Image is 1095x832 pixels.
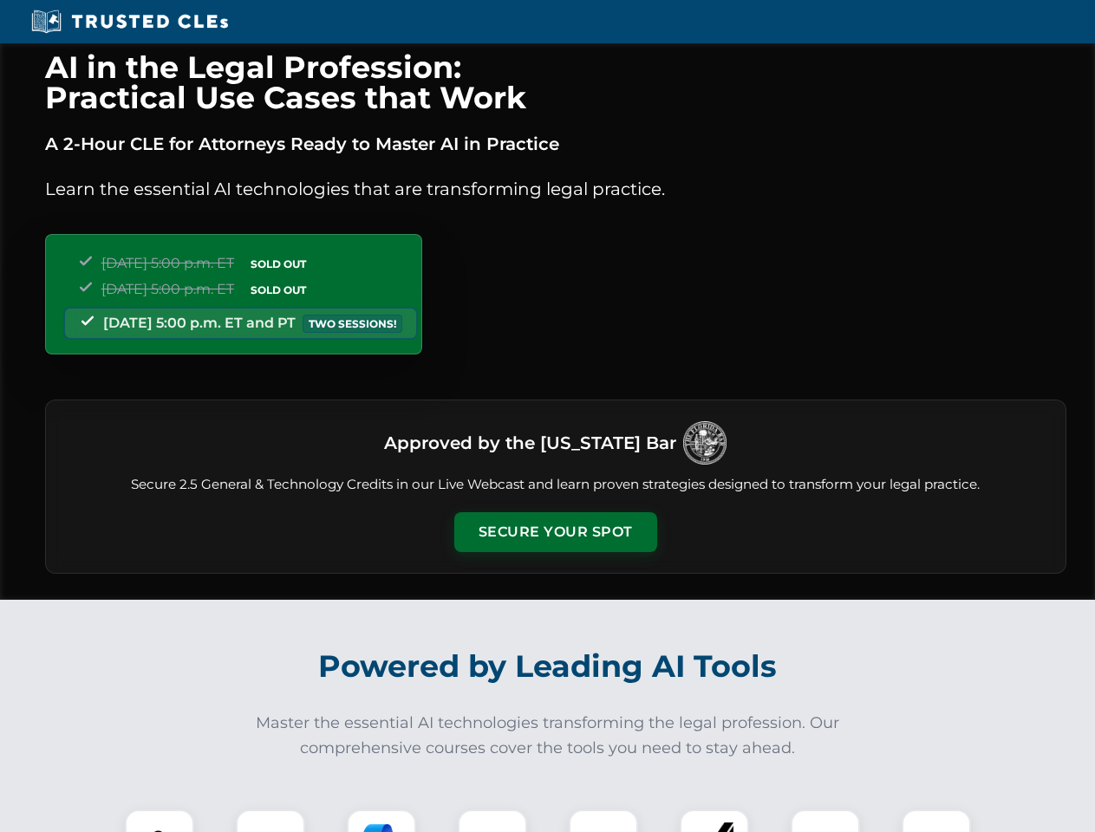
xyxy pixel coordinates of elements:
span: SOLD OUT [244,281,312,299]
p: A 2-Hour CLE for Attorneys Ready to Master AI in Practice [45,130,1066,158]
h2: Powered by Leading AI Tools [68,636,1028,697]
h1: AI in the Legal Profession: Practical Use Cases that Work [45,52,1066,113]
h3: Approved by the [US_STATE] Bar [384,427,676,458]
span: [DATE] 5:00 p.m. ET [101,255,234,271]
img: Trusted CLEs [26,9,233,35]
button: Secure Your Spot [454,512,657,552]
span: SOLD OUT [244,255,312,273]
img: Logo [683,421,727,465]
p: Master the essential AI technologies transforming the legal profession. Our comprehensive courses... [244,711,851,761]
p: Learn the essential AI technologies that are transforming legal practice. [45,175,1066,203]
span: [DATE] 5:00 p.m. ET [101,281,234,297]
p: Secure 2.5 General & Technology Credits in our Live Webcast and learn proven strategies designed ... [67,475,1045,495]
